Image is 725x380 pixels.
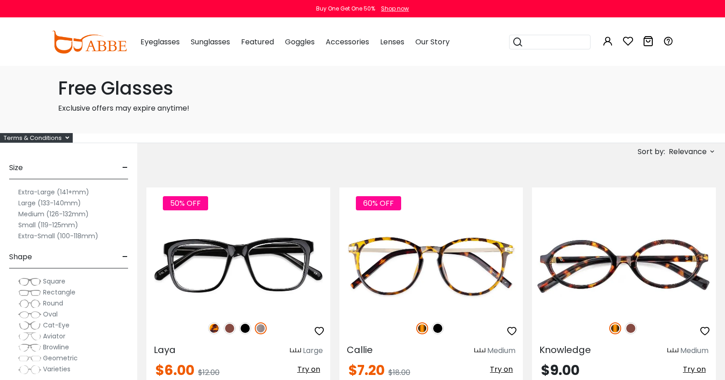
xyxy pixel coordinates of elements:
span: 50% OFF [163,196,208,210]
span: Square [43,277,65,286]
span: Goggles [285,37,315,47]
span: Cat-Eye [43,321,70,330]
span: Oval [43,310,58,319]
img: Gun Laya - Plastic ,Universal Bridge Fit [146,220,330,312]
span: Laya [154,343,176,356]
button: Try on [487,364,516,375]
div: Buy One Get One 50% [316,5,375,13]
label: Small (119-125mm) [18,219,78,230]
span: Aviator [43,332,65,341]
div: Large [303,345,323,356]
span: Try on [683,364,706,375]
div: Medium [680,345,709,356]
img: Oval.png [18,310,41,319]
h1: Free Glasses [58,77,667,99]
a: Shop now [376,5,409,12]
img: Gun [255,322,267,334]
span: $6.00 [156,360,194,380]
label: Extra-Large (141+mm) [18,187,89,198]
span: Relevance [669,144,707,160]
span: $7.20 [349,360,385,380]
img: Brown [224,322,236,334]
img: Tortoise [609,322,621,334]
img: Square.png [18,277,41,286]
img: Round.png [18,299,41,308]
span: Callie [347,343,373,356]
span: $18.00 [388,367,410,378]
span: Rectangle [43,288,75,297]
span: Round [43,299,63,308]
div: Shop now [381,5,409,13]
div: Medium [487,345,516,356]
img: Brown [625,322,637,334]
img: Cat-Eye.png [18,321,41,330]
img: Browline.png [18,343,41,352]
img: Geometric.png [18,354,41,363]
span: Try on [490,364,513,375]
img: Black [239,322,251,334]
span: $9.00 [541,360,580,380]
img: Leopard [208,322,220,334]
label: Medium (126-132mm) [18,209,89,219]
img: Varieties.png [18,365,41,375]
img: Rectangle.png [18,288,41,297]
span: Featured [241,37,274,47]
button: Try on [680,364,709,375]
span: - [122,157,128,179]
p: Exclusive offers may expire anytime! [58,103,667,114]
span: Knowledge [539,343,591,356]
span: Sort by: [638,146,665,157]
label: Extra-Small (100-118mm) [18,230,98,241]
img: size ruler [474,348,485,354]
button: Try on [295,364,323,375]
span: - [122,246,128,268]
span: Geometric [43,353,78,363]
img: size ruler [290,348,301,354]
span: Varieties [43,364,70,374]
img: Black [432,322,444,334]
img: size ruler [667,348,678,354]
span: Browline [43,343,69,352]
img: Aviator.png [18,332,41,341]
img: Tortoise Knowledge - Acetate ,Universal Bridge Fit [532,220,716,312]
img: abbeglasses.com [52,31,127,54]
label: Large (133-140mm) [18,198,81,209]
span: Sunglasses [191,37,230,47]
img: Tortoise [416,322,428,334]
span: $12.00 [198,367,220,378]
span: Eyeglasses [140,37,180,47]
span: 60% OFF [356,196,401,210]
span: Shape [9,246,32,268]
span: Our Story [415,37,450,47]
span: Accessories [326,37,369,47]
span: Lenses [380,37,404,47]
img: Tortoise Callie - Combination ,Universal Bridge Fit [339,220,523,312]
span: Size [9,157,23,179]
span: Try on [297,364,320,375]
